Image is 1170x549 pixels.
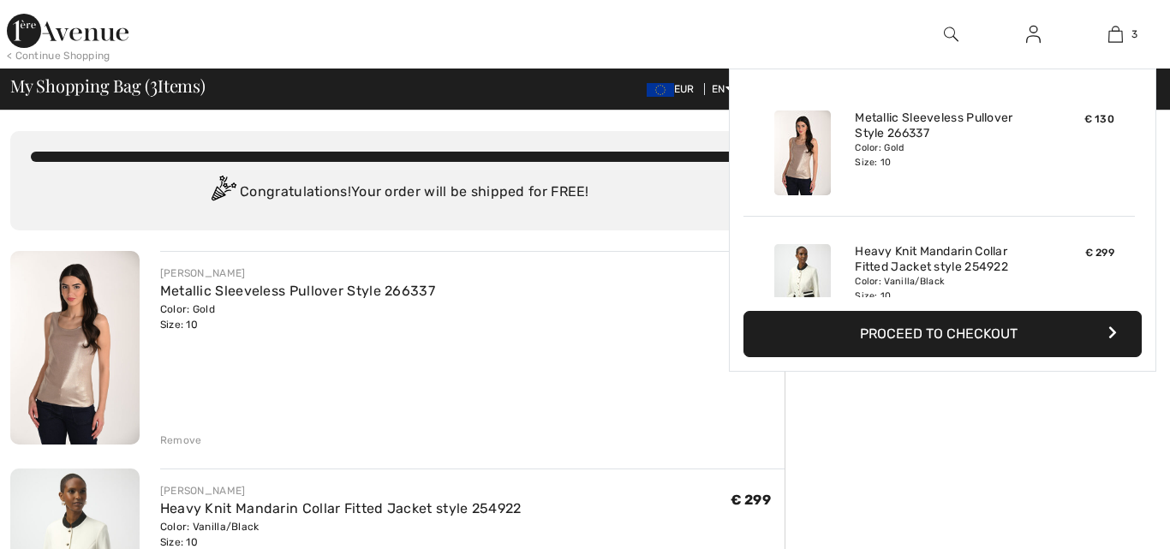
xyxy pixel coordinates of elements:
[1084,113,1115,125] span: € 130
[160,301,435,332] div: Color: Gold Size: 10
[647,83,674,97] img: Euro
[31,176,764,210] div: Congratulations! Your order will be shipped for FREE!
[647,83,701,95] span: EUR
[855,110,1024,141] a: Metallic Sleeveless Pullover Style 266337
[774,244,831,329] img: Heavy Knit Mandarin Collar Fitted Jacket style 254922
[774,110,831,195] img: Metallic Sleeveless Pullover Style 266337
[10,77,206,94] span: My Shopping Bag ( Items)
[7,14,128,48] img: 1ère Avenue
[10,251,140,445] img: Metallic Sleeveless Pullover Style 266337
[150,73,158,95] span: 3
[855,244,1024,275] a: Heavy Knit Mandarin Collar Fitted Jacket style 254922
[1075,24,1155,45] a: 3
[160,483,522,498] div: [PERSON_NAME]
[160,500,522,516] a: Heavy Knit Mandarin Collar Fitted Jacket style 254922
[712,83,733,95] span: EN
[1131,27,1137,42] span: 3
[731,492,772,508] span: € 299
[160,283,435,299] a: Metallic Sleeveless Pullover Style 266337
[855,141,1024,169] div: Color: Gold Size: 10
[206,176,240,210] img: Congratulation2.svg
[743,311,1142,357] button: Proceed to Checkout
[7,48,110,63] div: < Continue Shopping
[1026,24,1041,45] img: My Info
[855,275,1024,302] div: Color: Vanilla/Black Size: 10
[160,266,435,281] div: [PERSON_NAME]
[944,24,958,45] img: search the website
[1012,24,1054,45] a: Sign In
[1085,247,1115,259] span: € 299
[1108,24,1123,45] img: My Bag
[160,433,202,448] div: Remove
